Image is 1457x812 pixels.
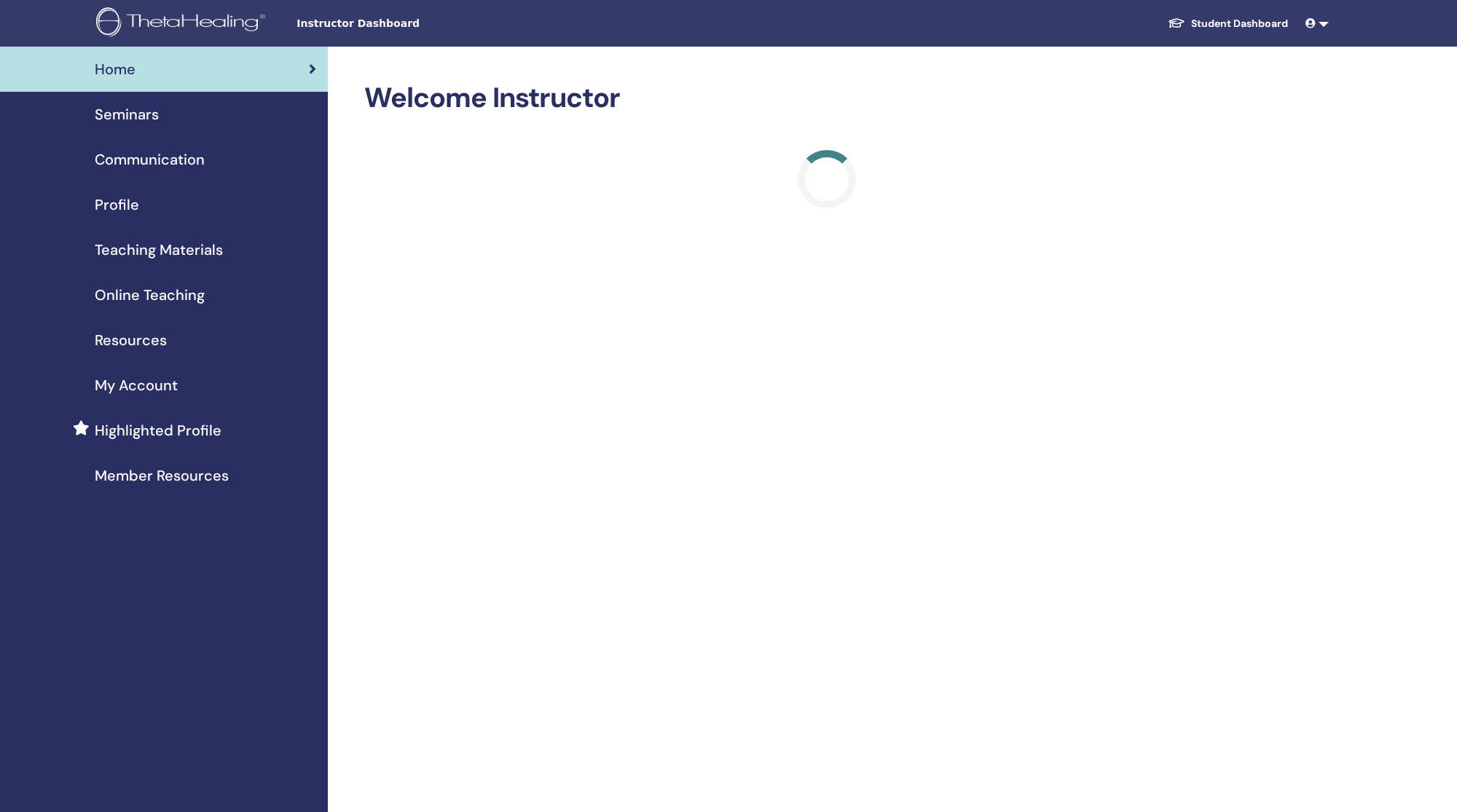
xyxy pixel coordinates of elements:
[95,419,221,441] span: Highlighted Profile
[95,194,139,216] span: Profile
[95,329,167,351] span: Resources
[95,58,136,80] span: Home
[96,7,270,40] img: logo.png
[1156,10,1300,37] a: Student Dashboard
[296,16,515,31] span: Instructor Dashboard
[95,465,229,486] span: Member Resources
[364,82,1289,115] h2: Welcome Instructor
[95,284,205,306] span: Online Teaching
[95,103,159,125] span: Seminars
[95,149,205,170] span: Communication
[95,239,223,261] span: Teaching Materials
[95,374,178,396] span: My Account
[1168,17,1185,29] img: graduation-cap-white.svg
